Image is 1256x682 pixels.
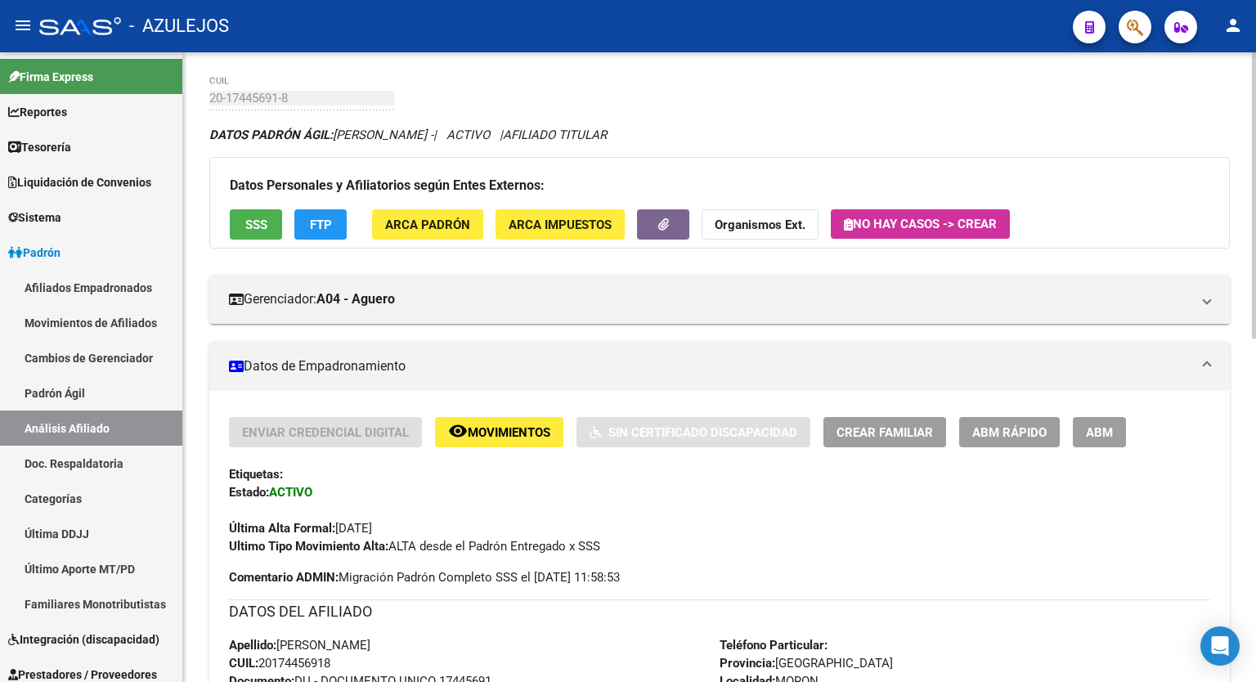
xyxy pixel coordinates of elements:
[269,485,312,500] strong: ACTIVO
[1073,417,1126,447] button: ABM
[242,425,409,440] span: Enviar Credencial Digital
[576,417,810,447] button: Sin Certificado Discapacidad
[959,417,1060,447] button: ABM Rápido
[823,417,946,447] button: Crear Familiar
[8,173,151,191] span: Liquidación de Convenios
[1086,425,1113,440] span: ABM
[720,656,893,671] span: [GEOGRAPHIC_DATA]
[509,218,612,232] span: ARCA Impuestos
[8,630,159,648] span: Integración (discapacidad)
[129,8,229,44] span: - AZULEJOS
[1223,16,1243,35] mat-icon: person
[209,128,333,142] strong: DATOS PADRÓN ÁGIL:
[229,656,258,671] strong: CUIL:
[229,570,339,585] strong: Comentario ADMIN:
[972,425,1047,440] span: ABM Rápido
[229,485,269,500] strong: Estado:
[8,103,67,121] span: Reportes
[503,128,607,142] span: AFILIADO TITULAR
[229,521,335,536] strong: Última Alta Formal:
[229,467,283,482] strong: Etiquetas:
[229,600,1210,623] h3: DATOS DEL AFILIADO
[448,421,468,441] mat-icon: remove_red_eye
[13,16,33,35] mat-icon: menu
[702,209,819,240] button: Organismos Ext.
[496,209,625,240] button: ARCA Impuestos
[229,290,1191,308] mat-panel-title: Gerenciador:
[229,539,388,554] strong: Ultimo Tipo Movimiento Alta:
[715,218,805,232] strong: Organismos Ext.
[229,656,330,671] span: 20174456918
[230,174,1209,197] h3: Datos Personales y Afiliatorios según Entes Externos:
[209,128,433,142] span: [PERSON_NAME] -
[720,638,828,653] strong: Teléfono Particular:
[229,638,276,653] strong: Apellido:
[229,357,1191,375] mat-panel-title: Datos de Empadronamiento
[209,128,607,142] i: | ACTIVO |
[209,342,1230,391] mat-expansion-panel-header: Datos de Empadronamiento
[229,521,372,536] span: [DATE]
[294,209,347,240] button: FTP
[8,68,93,86] span: Firma Express
[608,425,797,440] span: Sin Certificado Discapacidad
[209,275,1230,324] mat-expansion-panel-header: Gerenciador:A04 - Aguero
[8,209,61,227] span: Sistema
[230,209,282,240] button: SSS
[435,417,563,447] button: Movimientos
[229,638,370,653] span: [PERSON_NAME]
[468,425,550,440] span: Movimientos
[837,425,933,440] span: Crear Familiar
[229,539,600,554] span: ALTA desde el Padrón Entregado x SSS
[1200,626,1240,666] div: Open Intercom Messenger
[8,138,71,156] span: Tesorería
[385,218,470,232] span: ARCA Padrón
[720,656,775,671] strong: Provincia:
[229,417,422,447] button: Enviar Credencial Digital
[229,568,620,586] span: Migración Padrón Completo SSS el [DATE] 11:58:53
[844,217,997,231] span: No hay casos -> Crear
[372,209,483,240] button: ARCA Padrón
[8,244,61,262] span: Padrón
[245,218,267,232] span: SSS
[310,218,332,232] span: FTP
[831,209,1010,239] button: No hay casos -> Crear
[316,290,395,308] strong: A04 - Aguero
